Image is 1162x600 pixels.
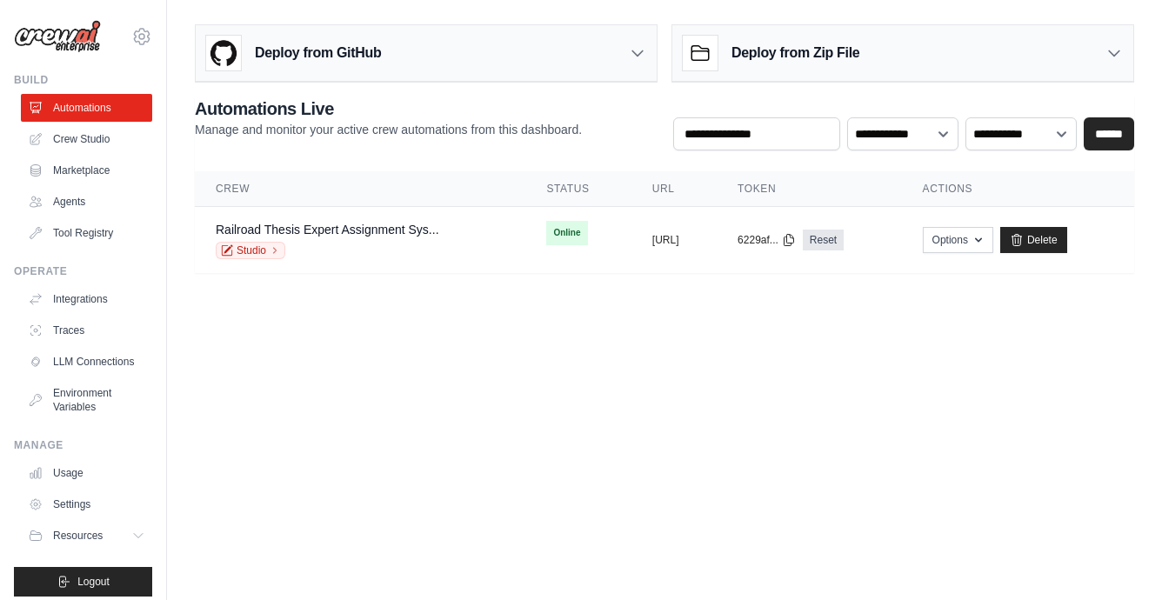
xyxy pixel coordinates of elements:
a: Studio [216,242,285,259]
th: Status [525,171,631,207]
a: Integrations [21,285,152,313]
a: Marketplace [21,157,152,184]
p: Manage and monitor your active crew automations from this dashboard. [195,121,582,138]
th: URL [631,171,717,207]
a: Traces [21,317,152,344]
img: Logo [14,20,101,53]
a: Reset [803,230,844,250]
div: Build [14,73,152,87]
h3: Deploy from Zip File [731,43,859,63]
a: LLM Connections [21,348,152,376]
div: Operate [14,264,152,278]
div: Manage [14,438,152,452]
img: GitHub Logo [206,36,241,70]
span: Resources [53,529,103,543]
th: Token [717,171,901,207]
a: Automations [21,94,152,122]
h2: Automations Live [195,97,582,121]
a: Settings [21,490,152,518]
button: Logout [14,567,152,597]
th: Actions [902,171,1134,207]
a: Agents [21,188,152,216]
a: Delete [1000,227,1067,253]
a: Crew Studio [21,125,152,153]
h3: Deploy from GitHub [255,43,381,63]
span: Logout [77,575,110,589]
button: 6229af... [738,233,796,247]
a: Usage [21,459,152,487]
a: Tool Registry [21,219,152,247]
button: Resources [21,522,152,550]
th: Crew [195,171,525,207]
span: Online [546,221,587,245]
button: Options [923,227,993,253]
a: Railroad Thesis Expert Assignment Sys... [216,223,439,237]
a: Environment Variables [21,379,152,421]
